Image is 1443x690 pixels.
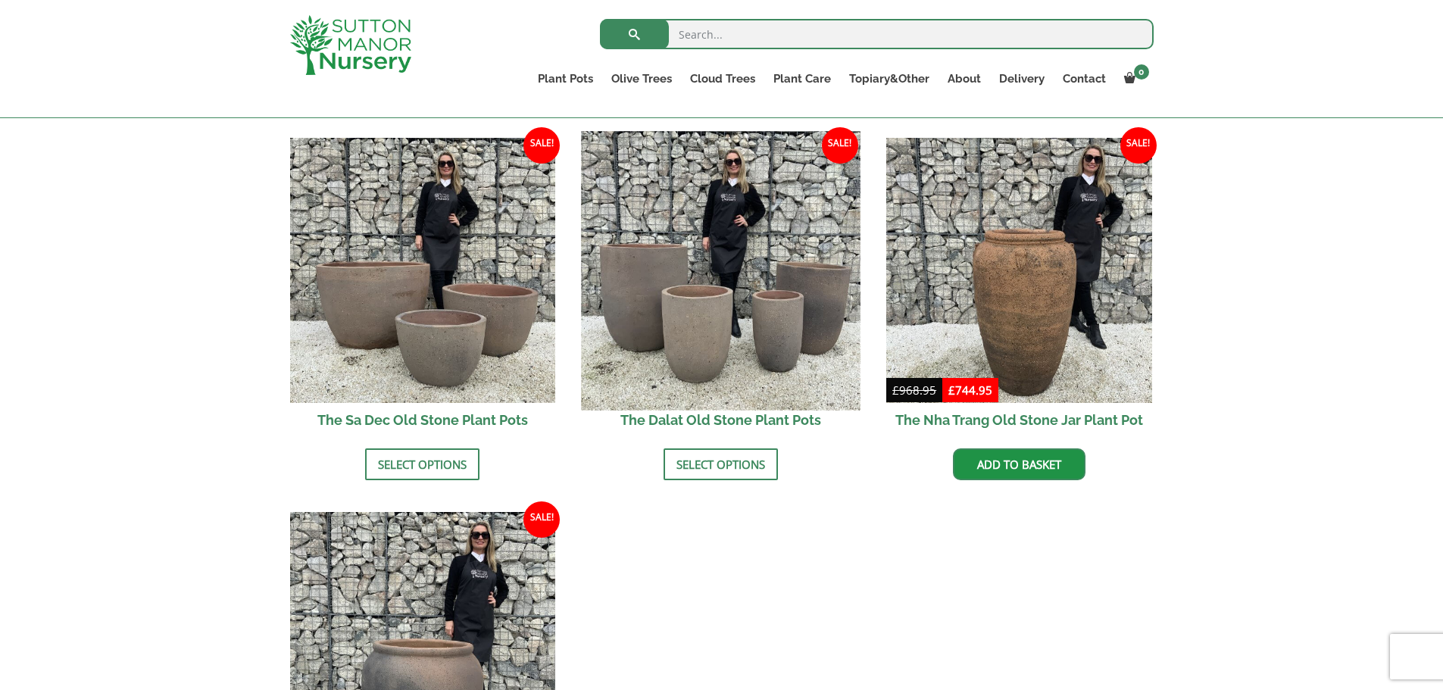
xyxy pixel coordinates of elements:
bdi: 744.95 [948,382,992,398]
a: Cloud Trees [681,68,764,89]
a: Delivery [990,68,1054,89]
a: Add to basket: “The Nha Trang Old Stone Jar Plant Pot” [953,448,1085,480]
span: Sale! [523,501,560,538]
h2: The Nha Trang Old Stone Jar Plant Pot [886,403,1152,437]
img: logo [290,15,411,75]
span: 0 [1134,64,1149,80]
a: Contact [1054,68,1115,89]
a: Sale! The Nha Trang Old Stone Jar Plant Pot [886,138,1152,438]
a: Sale! The Dalat Old Stone Plant Pots [588,138,854,438]
a: Select options for “The Sa Dec Old Stone Plant Pots” [365,448,479,480]
input: Search... [600,19,1154,49]
a: Topiary&Other [840,68,939,89]
h2: The Sa Dec Old Stone Plant Pots [290,403,556,437]
span: Sale! [1120,127,1157,164]
a: Plant Care [764,68,840,89]
span: Sale! [822,127,858,164]
h2: The Dalat Old Stone Plant Pots [588,403,854,437]
a: Select options for “The Dalat Old Stone Plant Pots” [664,448,778,480]
span: £ [948,382,955,398]
bdi: 968.95 [892,382,936,398]
img: The Sa Dec Old Stone Plant Pots [290,138,556,404]
span: £ [892,382,899,398]
img: The Dalat Old Stone Plant Pots [582,131,860,410]
a: Olive Trees [602,68,681,89]
img: The Nha Trang Old Stone Jar Plant Pot [886,138,1152,404]
a: Plant Pots [529,68,602,89]
a: 0 [1115,68,1154,89]
span: Sale! [523,127,560,164]
a: About [939,68,990,89]
a: Sale! The Sa Dec Old Stone Plant Pots [290,138,556,438]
